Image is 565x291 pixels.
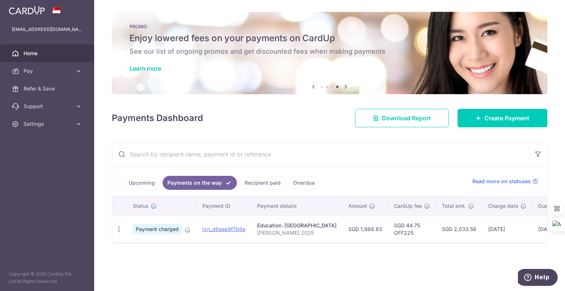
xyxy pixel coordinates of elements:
[342,216,388,242] td: SGD 1,988.83
[124,176,160,190] a: Upcoming
[12,26,82,33] p: [EMAIL_ADDRESS][DOMAIN_NAME]
[442,202,466,210] span: Total amt.
[482,216,532,242] td: [DATE]
[257,229,337,237] p: [PERSON_NAME] 2025
[458,109,547,127] a: Create Payment
[240,176,285,190] a: Recipient paid
[518,269,558,287] iframe: Opens a widget where you can find more information
[133,202,149,210] span: Status
[129,24,530,29] p: PROMO
[163,176,237,190] a: Payments on the way
[129,65,161,72] a: Learn more
[484,114,529,123] span: Create Payment
[24,67,72,75] span: Pay
[436,216,482,242] td: SGD 2,033.58
[112,111,203,125] h4: Payments Dashboard
[257,222,337,229] div: Education. [GEOGRAPHIC_DATA]
[112,12,547,94] img: Latest Promos banner
[538,202,560,210] span: Due date
[24,85,72,92] span: Refer & Save
[196,196,251,216] th: Payment ID
[472,178,538,185] a: Read more on statuses
[24,50,72,57] span: Home
[288,176,320,190] a: Overdue
[355,109,449,127] a: Download Report
[251,196,342,216] th: Payment details
[129,47,530,56] h6: See our list of ongoing promos and get discounted fees when making payments
[129,32,530,44] h5: Enjoy lowered fees on your payments on CardUp
[348,202,367,210] span: Amount
[9,6,45,15] img: CardUp
[394,202,422,210] span: CardUp fee
[382,114,431,123] span: Download Report
[24,120,72,128] span: Settings
[112,142,529,166] input: Search by recipient name, payment id or reference
[24,103,72,110] span: Support
[472,178,531,185] span: Read more on statuses
[202,226,245,232] a: txn_d6aee9f7b8a
[133,224,182,234] span: Payment charged
[488,202,518,210] span: Charge date
[388,216,436,242] td: SGD 44.75 OFF225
